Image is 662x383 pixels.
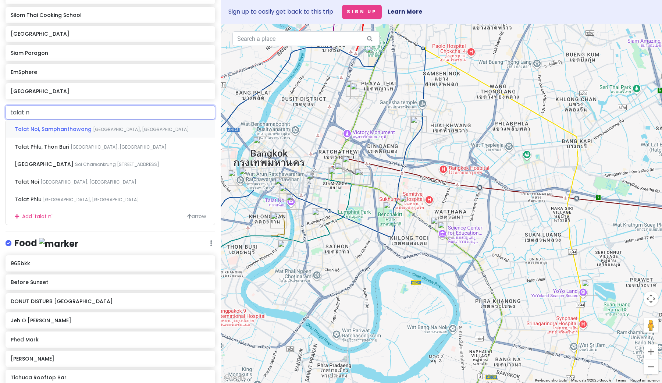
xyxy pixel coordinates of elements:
[383,202,399,218] div: Benchakitti Park
[388,7,422,16] a: Learn More
[43,196,139,203] span: [GEOGRAPHIC_DATA], [GEOGRAPHIC_DATA]
[11,298,210,305] h6: DONUT DISTURB [GEOGRAPHIC_DATA]
[75,161,159,167] span: Soi Chareonkrung [STREET_ADDRESS]
[239,167,255,184] div: Before Sunset
[11,69,210,75] h6: EmSphere
[342,156,359,172] div: Ruay Ruay
[279,185,295,201] div: Song Wat Road
[15,178,40,185] span: Talat Noi
[6,208,215,225] div: Add ' talat n '
[400,195,416,211] div: EmSphere
[11,12,210,18] h6: Silom Thai Cooking School
[11,279,210,286] h6: Before Sunset
[346,81,362,97] div: Soi Phahon Yothin 7
[228,170,244,186] div: Wat Arun
[11,88,210,95] h6: [GEOGRAPHIC_DATA]
[71,144,167,150] span: [GEOGRAPHIC_DATA], [GEOGRAPHIC_DATA]
[644,359,658,374] button: Zoom out
[15,196,43,203] span: Talat Phlu
[278,240,294,256] div: Chao Phraya Terrace
[312,208,328,224] div: Silom Thai Cooking School
[275,177,291,194] div: Pooncharoen
[307,171,323,187] div: Banthat Thong Road
[410,116,427,132] div: Jodd Fairs Night Market
[11,260,210,267] h6: 965bkk
[223,373,247,383] a: Open this area in Google Maps (opens a new window)
[644,291,658,306] button: Map camera controls
[644,318,658,333] button: Drag Pegman onto the map to open Street View
[431,217,447,233] div: Tichuca Rooftop Bar
[223,373,247,383] img: Google
[306,172,322,188] div: Jeh O Chula Banthatthong
[630,378,660,382] a: Report a map error
[39,238,78,249] img: marker
[286,194,302,210] div: 965bkk
[93,126,189,132] span: [GEOGRAPHIC_DATA], [GEOGRAPHIC_DATA]
[355,169,371,185] div: DIOR Gold House
[11,50,210,56] h6: Siam Paragon
[15,143,71,150] span: Talat Phlu, Thon Buri
[582,280,598,296] div: Train Night Market Srinagarindra
[342,5,382,19] button: Sign Up
[187,212,206,220] span: arrow
[11,374,210,381] h6: Tichuca Rooftop Bar
[616,378,626,382] a: Terms (opens in new tab)
[253,136,269,153] div: Khaosan Road
[6,105,215,120] input: + Add place or address
[11,336,210,343] h6: Phed Mark
[438,221,454,238] div: Phed Mark
[40,179,136,185] span: [GEOGRAPHIC_DATA], [GEOGRAPHIC_DATA]
[15,160,75,168] span: [GEOGRAPHIC_DATA]
[11,317,210,324] h6: Jeh O [PERSON_NAME]
[571,378,611,382] span: Map data ©2025 Google
[270,212,286,228] div: Stupid Stay
[11,31,210,37] h6: [GEOGRAPHIC_DATA]
[366,46,382,62] div: Chatuchak Weekend Market
[11,355,210,362] h6: [PERSON_NAME]
[15,125,93,133] span: Talat Noi, Samphanthawong
[535,378,567,383] button: Keyboard shortcuts
[328,167,345,184] div: Siam Square
[14,237,78,249] h4: Food
[350,83,366,99] div: DONUT DISTURB BANGKOK
[350,83,367,99] div: GUMP’s Ari Community Space
[232,31,380,46] input: Search a place
[335,163,351,179] div: Siam Paragon
[644,344,658,359] button: Zoom in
